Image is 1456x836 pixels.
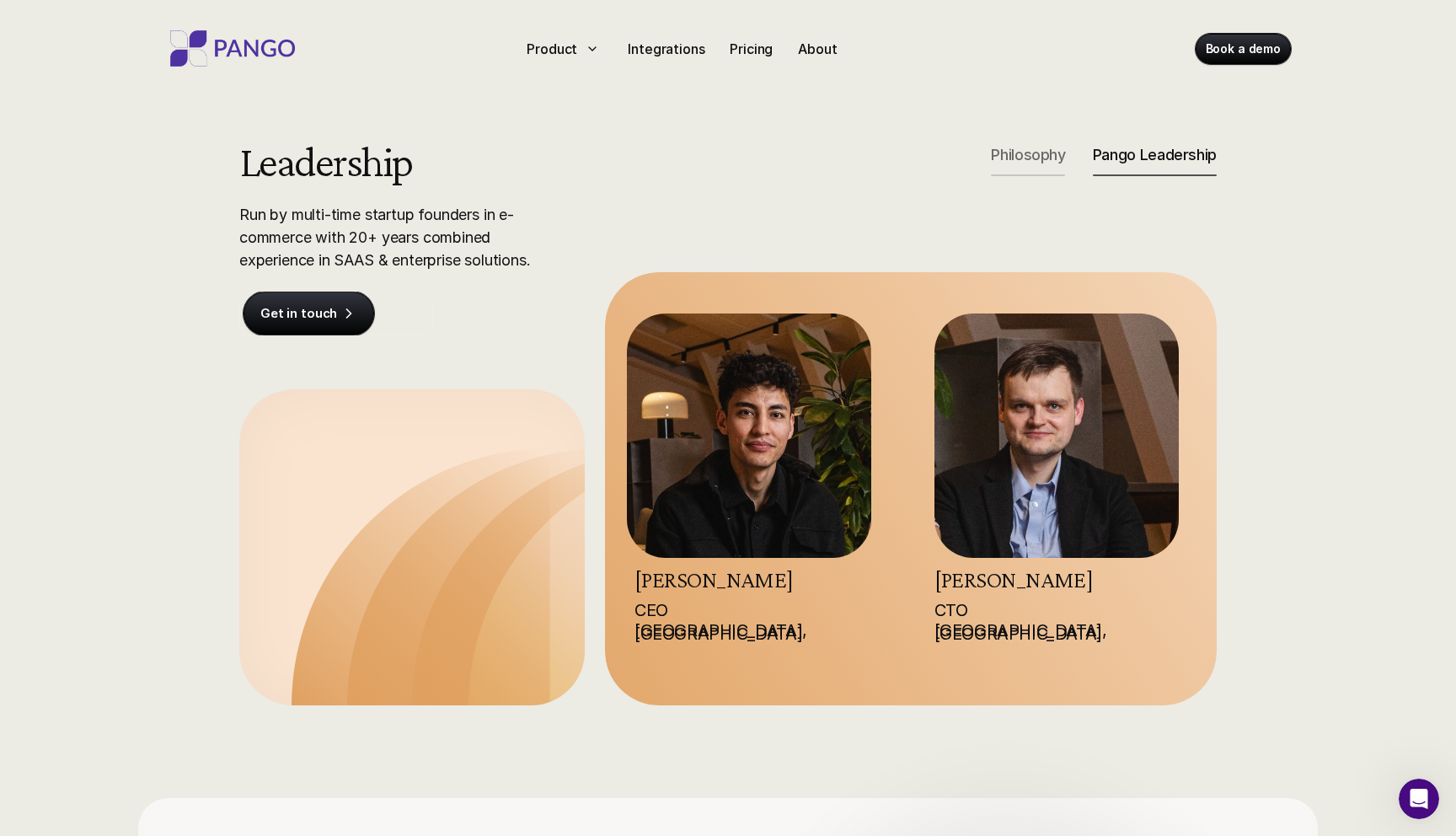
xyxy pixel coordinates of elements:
p: Run by multi-time startup founders in e-commerce with 20+ years combined experience in SAAS & ent... [239,203,576,271]
h2: Leadership [239,139,601,183]
p: About [798,39,837,59]
p: Book a demo [1206,40,1281,57]
a: [GEOGRAPHIC_DATA], [GEOGRAPHIC_DATA] [934,620,1111,644]
p: Pango Leadership [1093,146,1217,164]
a: [GEOGRAPHIC_DATA], [GEOGRAPHIC_DATA] [634,620,811,644]
a: About [791,35,843,62]
p: Pricing [730,39,773,59]
p: Philosophy [991,146,1065,164]
p: Get in touch [260,305,337,322]
a: Integrations [621,35,711,62]
p: Integrations [628,39,704,59]
a: CEO [634,600,668,620]
p: Product [527,39,577,59]
a: CTO [934,600,968,620]
a: Get in touch [244,292,374,335]
a: Pricing [723,35,779,62]
a: [PERSON_NAME] [634,566,794,592]
iframe: Intercom live chat [1399,779,1439,819]
a: Book a demo [1196,34,1291,64]
a: [PERSON_NAME] [934,566,1094,592]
